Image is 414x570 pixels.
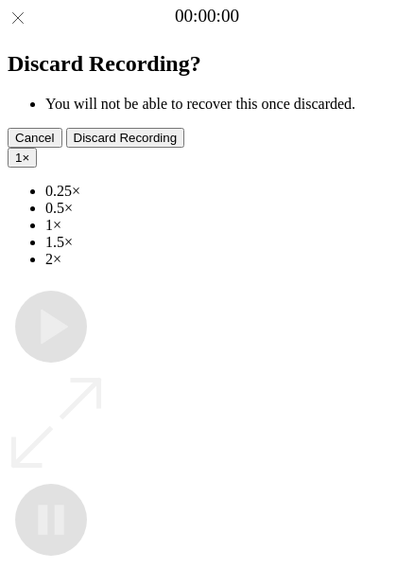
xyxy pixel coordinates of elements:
[8,148,37,168] button: 1×
[15,151,22,165] span: 1
[45,251,406,268] li: 2×
[8,51,406,77] h2: Discard Recording?
[8,128,62,148] button: Cancel
[45,217,406,234] li: 1×
[45,200,406,217] li: 0.5×
[175,6,239,27] a: 00:00:00
[45,96,406,113] li: You will not be able to recover this once discarded.
[45,183,406,200] li: 0.25×
[66,128,185,148] button: Discard Recording
[45,234,406,251] li: 1.5×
